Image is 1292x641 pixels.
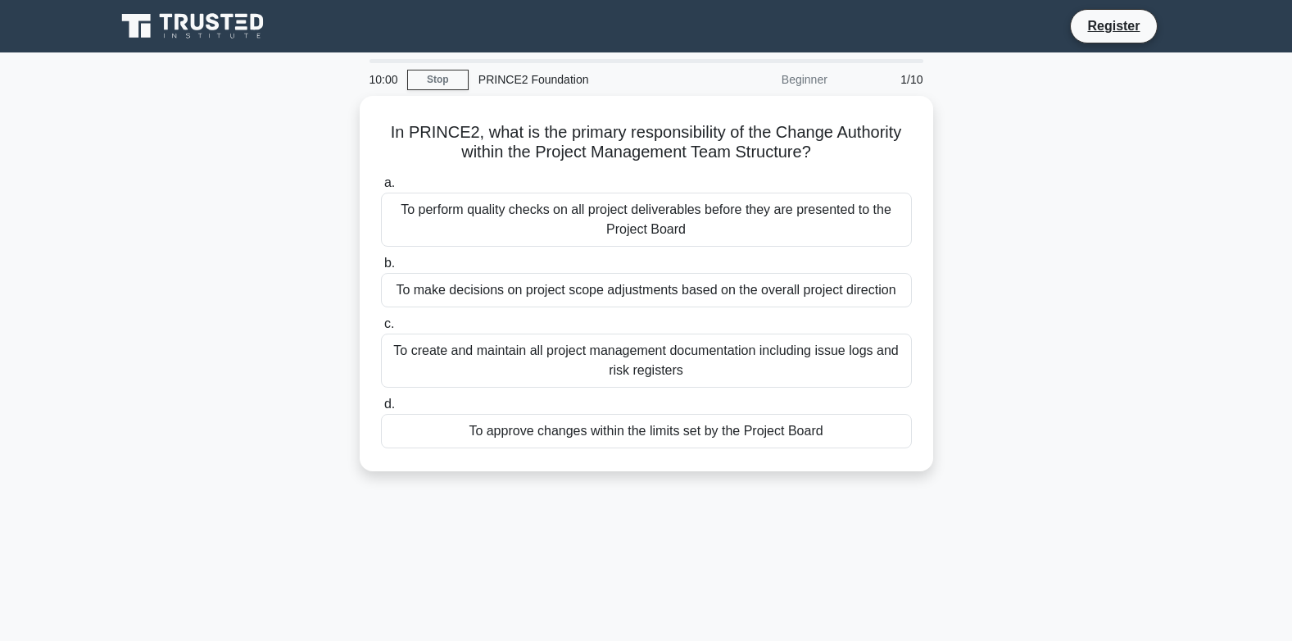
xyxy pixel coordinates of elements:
[381,273,912,307] div: To make decisions on project scope adjustments based on the overall project direction
[381,193,912,247] div: To perform quality checks on all project deliverables before they are presented to the Project Board
[384,256,395,270] span: b.
[360,63,407,96] div: 10:00
[837,63,933,96] div: 1/10
[384,175,395,189] span: a.
[384,316,394,330] span: c.
[384,397,395,411] span: d.
[379,122,913,163] h5: In PRINCE2, what is the primary responsibility of the Change Authority within the Project Managem...
[1077,16,1149,36] a: Register
[407,70,469,90] a: Stop
[694,63,837,96] div: Beginner
[381,334,912,388] div: To create and maintain all project management documentation including issue logs and risk registers
[469,63,694,96] div: PRINCE2 Foundation
[381,414,912,448] div: To approve changes within the limits set by the Project Board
